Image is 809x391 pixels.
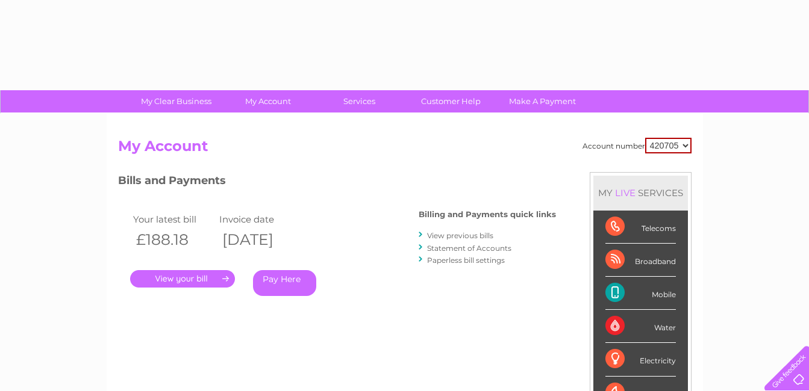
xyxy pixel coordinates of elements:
a: Make A Payment [493,90,592,112]
h3: Bills and Payments [118,172,556,193]
td: Invoice date [216,211,303,227]
div: LIVE [613,187,638,199]
th: [DATE] [216,227,303,252]
a: My Clear Business [127,90,226,112]
a: Paperless bill settings [427,256,505,265]
a: Pay Here [253,270,316,296]
div: Account number [583,138,692,153]
a: My Account [218,90,317,112]
div: Broadband [605,244,676,277]
th: £188.18 [130,227,217,252]
div: Mobile [605,277,676,310]
div: Electricity [605,343,676,376]
a: View previous bills [427,231,493,240]
h2: My Account [118,138,692,161]
a: . [130,270,235,288]
td: Your latest bill [130,211,217,227]
div: MY SERVICES [593,176,688,210]
div: Water [605,310,676,343]
a: Customer Help [401,90,501,112]
h4: Billing and Payments quick links [419,210,556,219]
a: Statement of Accounts [427,244,511,253]
a: Services [310,90,409,112]
div: Telecoms [605,211,676,244]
